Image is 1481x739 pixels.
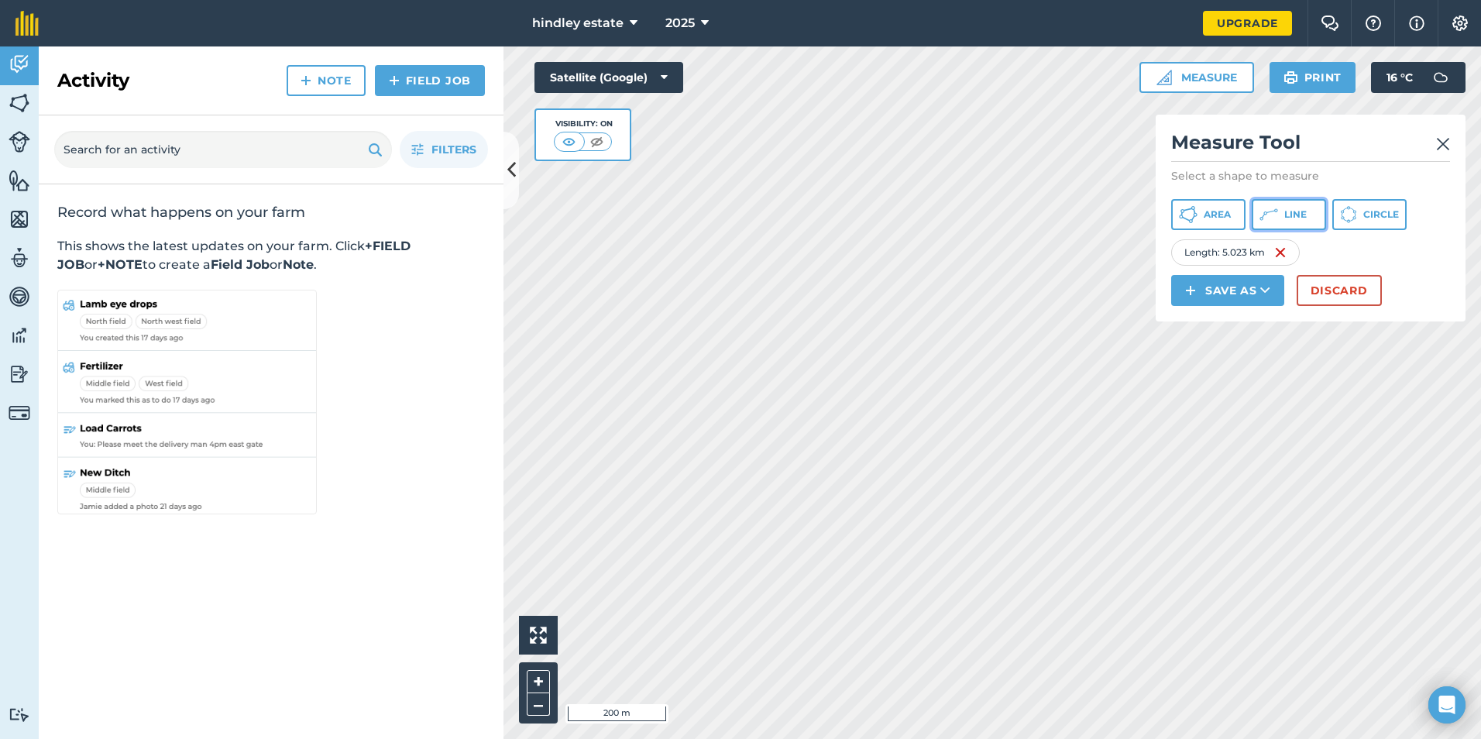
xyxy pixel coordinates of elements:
[9,402,30,424] img: svg+xml;base64,PD94bWwgdmVyc2lvbj0iMS4wIiBlbmNvZGluZz0idXRmLTgiPz4KPCEtLSBHZW5lcmF0b3I6IEFkb2JlIE...
[1171,168,1450,184] p: Select a shape to measure
[98,257,143,272] strong: +NOTE
[1297,275,1382,306] button: Discard
[1364,15,1383,31] img: A question mark icon
[527,693,550,716] button: –
[211,257,270,272] strong: Field Job
[1332,199,1407,230] button: Circle
[534,62,683,93] button: Satellite (Google)
[1409,14,1424,33] img: svg+xml;base64,PHN2ZyB4bWxucz0iaHR0cDovL3d3dy53My5vcmcvMjAwMC9zdmciIHdpZHRoPSIxNyIgaGVpZ2h0PSIxNy...
[1274,243,1287,262] img: svg+xml;base64,PHN2ZyB4bWxucz0iaHR0cDovL3d3dy53My5vcmcvMjAwMC9zdmciIHdpZHRoPSIxNiIgaGVpZ2h0PSIyNC...
[1270,62,1356,93] button: Print
[57,203,485,222] h2: Record what happens on your farm
[9,285,30,308] img: svg+xml;base64,PD94bWwgdmVyc2lvbj0iMS4wIiBlbmNvZGluZz0idXRmLTgiPz4KPCEtLSBHZW5lcmF0b3I6IEFkb2JlIE...
[1171,199,1246,230] button: Area
[532,14,624,33] span: hindley estate
[1284,208,1307,221] span: Line
[9,169,30,192] img: svg+xml;base64,PHN2ZyB4bWxucz0iaHR0cDovL3d3dy53My5vcmcvMjAwMC9zdmciIHdpZHRoPSI1NiIgaGVpZ2h0PSI2MC...
[587,134,606,150] img: svg+xml;base64,PHN2ZyB4bWxucz0iaHR0cDovL3d3dy53My5vcmcvMjAwMC9zdmciIHdpZHRoPSI1MCIgaGVpZ2h0PSI0MC...
[431,141,476,158] span: Filters
[9,324,30,347] img: svg+xml;base64,PD94bWwgdmVyc2lvbj0iMS4wIiBlbmNvZGluZz0idXRmLTgiPz4KPCEtLSBHZW5lcmF0b3I6IEFkb2JlIE...
[554,118,613,130] div: Visibility: On
[1252,199,1326,230] button: Line
[400,131,488,168] button: Filters
[1156,70,1172,85] img: Ruler icon
[1171,239,1300,266] div: Length : 5.023 km
[1171,275,1284,306] button: Save as
[1371,62,1466,93] button: 16 °C
[1436,135,1450,153] img: svg+xml;base64,PHN2ZyB4bWxucz0iaHR0cDovL3d3dy53My5vcmcvMjAwMC9zdmciIHdpZHRoPSIyMiIgaGVpZ2h0PSIzMC...
[9,246,30,270] img: svg+xml;base64,PD94bWwgdmVyc2lvbj0iMS4wIiBlbmNvZGluZz0idXRmLTgiPz4KPCEtLSBHZW5lcmF0b3I6IEFkb2JlIE...
[559,134,579,150] img: svg+xml;base64,PHN2ZyB4bWxucz0iaHR0cDovL3d3dy53My5vcmcvMjAwMC9zdmciIHdpZHRoPSI1MCIgaGVpZ2h0PSI0MC...
[1283,68,1298,87] img: svg+xml;base64,PHN2ZyB4bWxucz0iaHR0cDovL3d3dy53My5vcmcvMjAwMC9zdmciIHdpZHRoPSIxOSIgaGVpZ2h0PSIyNC...
[9,131,30,153] img: svg+xml;base64,PD94bWwgdmVyc2lvbj0iMS4wIiBlbmNvZGluZz0idXRmLTgiPz4KPCEtLSBHZW5lcmF0b3I6IEFkb2JlIE...
[368,140,383,159] img: svg+xml;base64,PHN2ZyB4bWxucz0iaHR0cDovL3d3dy53My5vcmcvMjAwMC9zdmciIHdpZHRoPSIxOSIgaGVpZ2h0PSIyNC...
[375,65,485,96] a: Field Job
[1451,15,1469,31] img: A cog icon
[9,208,30,231] img: svg+xml;base64,PHN2ZyB4bWxucz0iaHR0cDovL3d3dy53My5vcmcvMjAwMC9zdmciIHdpZHRoPSI1NiIgaGVpZ2h0PSI2MC...
[1425,62,1456,93] img: svg+xml;base64,PD94bWwgdmVyc2lvbj0iMS4wIiBlbmNvZGluZz0idXRmLTgiPz4KPCEtLSBHZW5lcmF0b3I6IEFkb2JlIE...
[527,670,550,693] button: +
[1185,281,1196,300] img: svg+xml;base64,PHN2ZyB4bWxucz0iaHR0cDovL3d3dy53My5vcmcvMjAwMC9zdmciIHdpZHRoPSIxNCIgaGVpZ2h0PSIyNC...
[9,707,30,722] img: svg+xml;base64,PD94bWwgdmVyc2lvbj0iMS4wIiBlbmNvZGluZz0idXRmLTgiPz4KPCEtLSBHZW5lcmF0b3I6IEFkb2JlIE...
[54,131,392,168] input: Search for an activity
[15,11,39,36] img: fieldmargin Logo
[1204,208,1231,221] span: Area
[665,14,695,33] span: 2025
[57,68,129,93] h2: Activity
[283,257,314,272] strong: Note
[1387,62,1413,93] span: 16 ° C
[1363,208,1399,221] span: Circle
[389,71,400,90] img: svg+xml;base64,PHN2ZyB4bWxucz0iaHR0cDovL3d3dy53My5vcmcvMjAwMC9zdmciIHdpZHRoPSIxNCIgaGVpZ2h0PSIyNC...
[530,627,547,644] img: Four arrows, one pointing top left, one top right, one bottom right and the last bottom left
[1171,130,1450,162] h2: Measure Tool
[57,237,485,274] p: This shows the latest updates on your farm. Click or to create a or .
[9,91,30,115] img: svg+xml;base64,PHN2ZyB4bWxucz0iaHR0cDovL3d3dy53My5vcmcvMjAwMC9zdmciIHdpZHRoPSI1NiIgaGVpZ2h0PSI2MC...
[1321,15,1339,31] img: Two speech bubbles overlapping with the left bubble in the forefront
[1428,686,1466,724] div: Open Intercom Messenger
[287,65,366,96] a: Note
[1203,11,1292,36] a: Upgrade
[9,53,30,76] img: svg+xml;base64,PD94bWwgdmVyc2lvbj0iMS4wIiBlbmNvZGluZz0idXRmLTgiPz4KPCEtLSBHZW5lcmF0b3I6IEFkb2JlIE...
[1139,62,1254,93] button: Measure
[301,71,311,90] img: svg+xml;base64,PHN2ZyB4bWxucz0iaHR0cDovL3d3dy53My5vcmcvMjAwMC9zdmciIHdpZHRoPSIxNCIgaGVpZ2h0PSIyNC...
[9,363,30,386] img: svg+xml;base64,PD94bWwgdmVyc2lvbj0iMS4wIiBlbmNvZGluZz0idXRmLTgiPz4KPCEtLSBHZW5lcmF0b3I6IEFkb2JlIE...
